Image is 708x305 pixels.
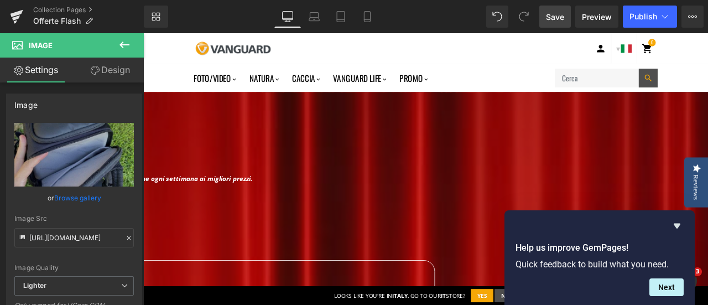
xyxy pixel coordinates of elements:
[144,6,168,28] a: New Library
[486,6,508,28] button: Undo
[60,46,112,60] a: Foto/Video
[33,6,144,14] a: Collection Pages
[29,41,53,50] span: Image
[516,241,684,255] h2: Help us improve GemPages!
[60,8,153,28] img: Vanguard IT
[488,42,588,64] input: Cerca
[629,12,657,21] span: Publish
[126,46,163,60] a: Natura
[14,94,38,110] div: Image
[14,264,134,272] div: Image Quality
[623,6,677,28] button: Publish
[693,267,702,276] span: 3
[516,219,684,296] div: Help us improve GemPages!
[681,6,704,28] button: More
[274,6,301,28] a: Desktop
[327,6,354,28] a: Tablet
[546,11,564,23] span: Save
[304,46,339,60] a: Promo
[575,6,618,28] a: Preview
[598,7,607,15] span: 0
[670,219,684,232] button: Hide survey
[74,58,146,82] a: Design
[650,167,660,198] div: Reviews
[225,46,290,60] a: Vanguard Life
[513,6,535,28] button: Redo
[14,228,134,247] input: Link
[301,6,327,28] a: Laptop
[33,17,81,25] span: Offerte Flash
[649,278,684,296] button: Next question
[14,215,134,223] div: Image Src
[354,6,381,28] a: Mobile
[23,281,46,290] b: Lighter
[582,11,612,23] span: Preview
[14,192,134,204] div: or
[516,259,684,270] p: Quick feedback to build what you need.
[54,188,101,208] a: Browse gallery
[176,46,211,60] a: Caccia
